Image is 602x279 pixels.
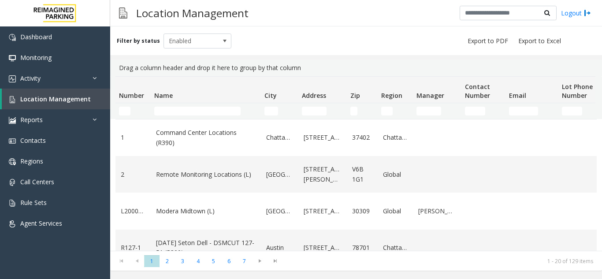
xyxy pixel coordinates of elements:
[110,76,602,251] div: Data table
[156,238,256,258] a: [DATE] Seton Dell - DSMCUT 127-51 (R390)
[509,91,526,100] span: Email
[119,2,127,24] img: pageIcon
[2,89,110,109] a: Location Management
[304,243,342,253] a: [STREET_ADDRESS]
[347,103,378,119] td: Zip Filter
[465,107,485,115] input: Contact Number Filter
[20,136,46,145] span: Contacts
[302,91,326,100] span: Address
[20,74,41,82] span: Activity
[468,37,508,45] span: Export to PDF
[20,115,43,124] span: Reports
[378,103,413,119] td: Region Filter
[160,255,175,267] span: Page 2
[288,257,593,265] kendo-pager-info: 1 - 20 of 129 items
[20,95,91,103] span: Location Management
[154,107,241,115] input: Name Filter
[9,220,16,227] img: 'icon'
[352,206,372,216] a: 30309
[266,243,293,253] a: Austin
[461,103,505,119] td: Contact Number Filter
[9,158,16,165] img: 'icon'
[119,91,144,100] span: Number
[156,170,256,179] a: Remote Monitoring Locations (L)
[164,34,218,48] span: Enabled
[352,164,372,184] a: V6B 1G1
[298,103,347,119] td: Address Filter
[413,103,461,119] td: Manager Filter
[418,206,456,216] a: [PERSON_NAME]
[561,8,591,18] a: Logout
[416,107,441,115] input: Manager Filter
[206,255,221,267] span: Page 5
[117,37,160,45] label: Filter by status
[20,219,62,227] span: Agent Services
[264,107,278,115] input: City Filter
[304,206,342,216] a: [STREET_ADDRESS]
[9,34,16,41] img: 'icon'
[20,157,43,165] span: Regions
[175,255,190,267] span: Page 3
[464,35,512,47] button: Export to PDF
[562,82,593,100] span: Lot Phone Number
[518,37,561,45] span: Export to Excel
[509,107,538,115] input: Email Filter
[352,133,372,142] a: 37402
[252,255,268,267] span: Go to the next page
[9,179,16,186] img: 'icon'
[20,53,52,62] span: Monitoring
[266,206,293,216] a: [GEOGRAPHIC_DATA]
[132,2,253,24] h3: Location Management
[350,91,360,100] span: Zip
[268,255,283,267] span: Go to the last page
[266,133,293,142] a: Chattanooga
[515,35,565,47] button: Export to Excel
[9,117,16,124] img: 'icon'
[9,75,16,82] img: 'icon'
[20,178,54,186] span: Call Centers
[383,206,408,216] a: Global
[9,96,16,103] img: 'icon'
[383,243,408,253] a: Chattanooga
[156,206,256,216] a: Modera Midtown (L)
[584,8,591,18] img: logout
[156,128,256,148] a: Command Center Locations (R390)
[115,103,151,119] td: Number Filter
[383,133,408,142] a: Chattanooga
[9,138,16,145] img: 'icon'
[115,60,597,76] div: Drag a column header and drop it here to group by that column
[505,103,558,119] td: Email Filter
[20,33,52,41] span: Dashboard
[352,243,372,253] a: 78701
[562,107,582,115] input: Lot Phone Number Filter
[221,255,237,267] span: Page 6
[266,170,293,179] a: [GEOGRAPHIC_DATA]
[304,133,342,142] a: [STREET_ADDRESS]
[350,107,357,115] input: Zip Filter
[383,170,408,179] a: Global
[264,91,277,100] span: City
[144,255,160,267] span: Page 1
[9,55,16,62] img: 'icon'
[269,257,281,264] span: Go to the last page
[9,200,16,207] img: 'icon'
[121,170,145,179] a: 2
[119,107,130,115] input: Number Filter
[20,198,47,207] span: Rule Sets
[381,107,393,115] input: Region Filter
[154,91,173,100] span: Name
[302,107,327,115] input: Address Filter
[190,255,206,267] span: Page 4
[237,255,252,267] span: Page 7
[151,103,261,119] td: Name Filter
[304,164,342,184] a: [STREET_ADDRESS][PERSON_NAME]
[381,91,402,100] span: Region
[261,103,298,119] td: City Filter
[121,133,145,142] a: 1
[121,243,145,253] a: R127-1
[121,206,145,216] a: L20000500
[465,82,490,100] span: Contact Number
[254,257,266,264] span: Go to the next page
[416,91,444,100] span: Manager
